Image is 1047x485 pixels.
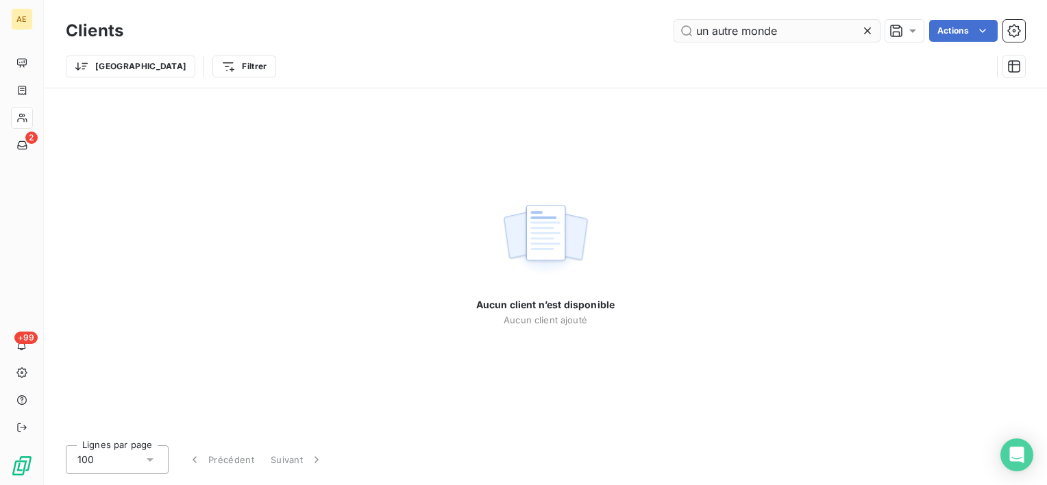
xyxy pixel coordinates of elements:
span: Aucun client n’est disponible [476,298,615,312]
span: 2 [25,132,38,144]
button: Précédent [180,445,262,474]
h3: Clients [66,18,123,43]
img: empty state [502,197,589,282]
span: Aucun client ajouté [504,314,587,325]
a: 2 [11,134,32,156]
button: [GEOGRAPHIC_DATA] [66,55,195,77]
button: Filtrer [212,55,275,77]
span: +99 [14,332,38,344]
div: Open Intercom Messenger [1000,438,1033,471]
img: Logo LeanPay [11,455,33,477]
button: Actions [929,20,998,42]
span: 100 [77,453,94,467]
input: Rechercher [674,20,880,42]
div: AE [11,8,33,30]
button: Suivant [262,445,332,474]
